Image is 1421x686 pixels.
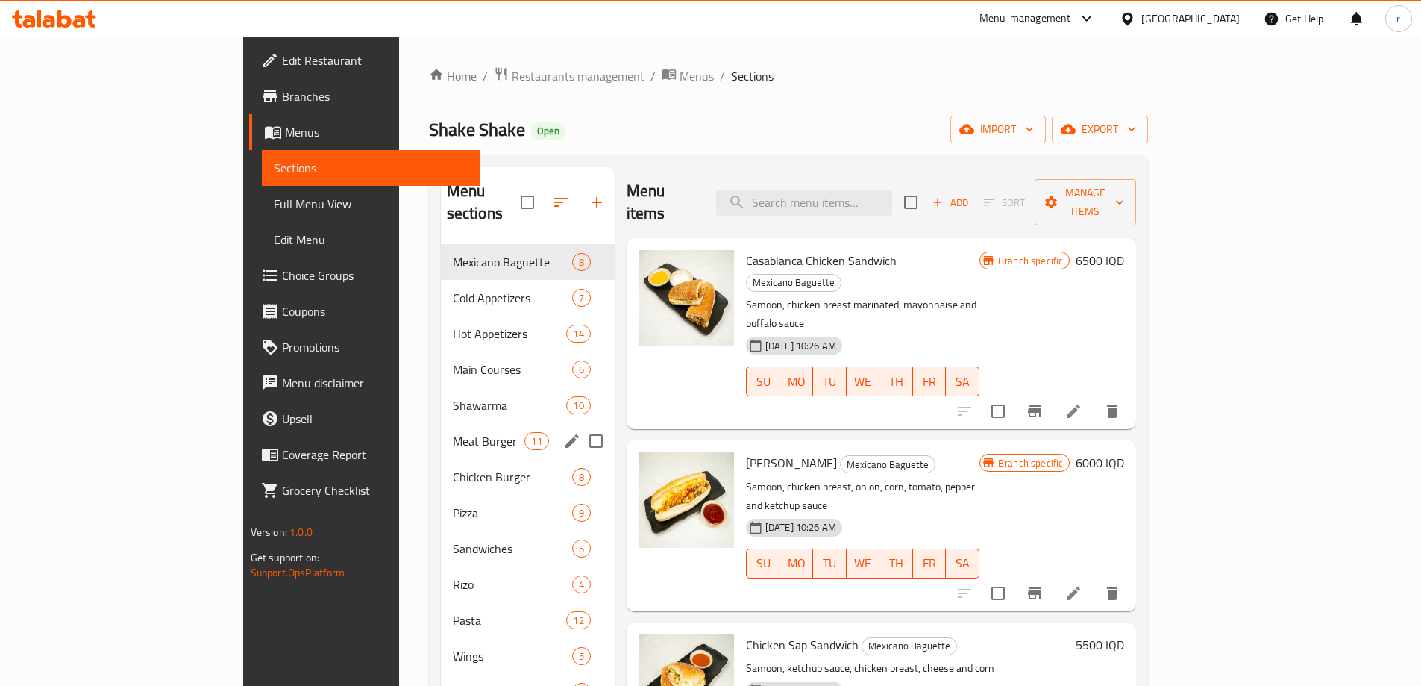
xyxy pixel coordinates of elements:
[282,374,468,392] span: Menu disclaimer
[441,531,615,567] div: Sandwiches6
[1064,584,1082,602] a: Edit menu item
[572,576,591,593] div: items
[779,549,813,579] button: MO
[974,191,1035,214] span: Select section first
[1035,179,1136,225] button: Manage items
[282,266,468,284] span: Choice Groups
[566,396,590,414] div: items
[453,325,567,343] div: Hot Appetizers
[249,473,480,508] a: Grocery Checklist
[746,249,897,272] span: Casablanca Chicken Sandwich
[249,329,480,365] a: Promotions
[1017,393,1053,429] button: Branch-specific-item
[962,120,1034,139] span: import
[453,504,572,522] span: Pizza
[895,187,926,218] span: Select section
[979,10,1071,28] div: Menu-management
[249,437,480,473] a: Coverage Report
[441,423,615,459] div: Meat Burger11edit
[573,255,590,269] span: 8
[282,52,468,69] span: Edit Restaurant
[650,67,656,85] li: /
[251,548,319,567] span: Get support on:
[662,66,714,86] a: Menus
[262,150,480,186] a: Sections
[262,222,480,258] a: Edit Menu
[282,446,468,464] span: Coverage Report
[441,280,615,316] div: Cold Appetizers7
[572,540,591,558] div: items
[813,367,847,396] button: TU
[282,338,468,356] span: Promotions
[1094,576,1130,611] button: delete
[282,302,468,320] span: Coupons
[262,186,480,222] a: Full Menu View
[716,190,892,216] input: search
[627,180,698,225] h2: Menu items
[1076,452,1124,473] h6: 6000 IQD
[885,552,907,574] span: TH
[680,67,714,85] span: Menus
[249,293,480,329] a: Coupons
[282,481,468,499] span: Grocery Checklist
[447,180,521,225] h2: Menu sections
[453,361,572,378] span: Main Courses
[840,455,935,473] div: Mexicano Baguette
[841,456,935,473] span: Mexicano Baguette
[249,365,480,401] a: Menu disclaimer
[746,452,837,474] span: [PERSON_NAME]
[1076,634,1124,655] h6: 5500 IQD
[982,578,1014,609] span: Select to update
[753,371,774,393] span: SU
[746,659,1070,678] p: Samoon, ketchup sauce, chicken breast, cheese and corn
[731,67,774,85] span: Sections
[453,647,572,665] span: Wings
[567,327,589,341] span: 14
[853,552,874,574] span: WE
[1076,250,1124,271] h6: 6500 IQD
[753,552,774,574] span: SU
[441,638,615,674] div: Wings5
[913,367,947,396] button: FR
[573,363,590,377] span: 6
[453,289,572,307] span: Cold Appetizers
[720,67,725,85] li: /
[862,637,957,655] div: Mexicano Baguette
[249,114,480,150] a: Menus
[746,274,841,292] div: Mexicano Baguette
[453,468,572,486] span: Chicken Burger
[1141,10,1240,27] div: [GEOGRAPHIC_DATA]
[512,67,644,85] span: Restaurants management
[862,637,956,655] span: Mexicano Baguette
[785,552,807,574] span: MO
[952,552,973,574] span: SA
[429,113,525,146] span: Shake Shake
[453,253,572,271] span: Mexicano Baguette
[274,195,468,213] span: Full Menu View
[453,611,567,629] div: Pasta
[1017,576,1053,611] button: Branch-specific-item
[639,452,734,548] img: Fajita Sandwich
[1064,120,1136,139] span: export
[453,540,572,558] div: Sandwiches
[543,184,579,220] span: Sort sections
[429,66,1149,86] nav: breadcrumb
[746,634,859,656] span: Chicken Sap Sandwich
[525,434,548,449] span: 11
[819,552,841,574] span: TU
[853,371,874,393] span: WE
[441,352,615,387] div: Main Courses6
[847,367,880,396] button: WE
[453,432,525,450] div: Meat Burger
[572,468,591,486] div: items
[930,194,970,211] span: Add
[573,649,590,664] span: 5
[274,231,468,249] span: Edit Menu
[453,576,572,593] span: Rizo
[251,523,287,542] span: Version:
[946,549,979,579] button: SA
[952,371,973,393] span: SA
